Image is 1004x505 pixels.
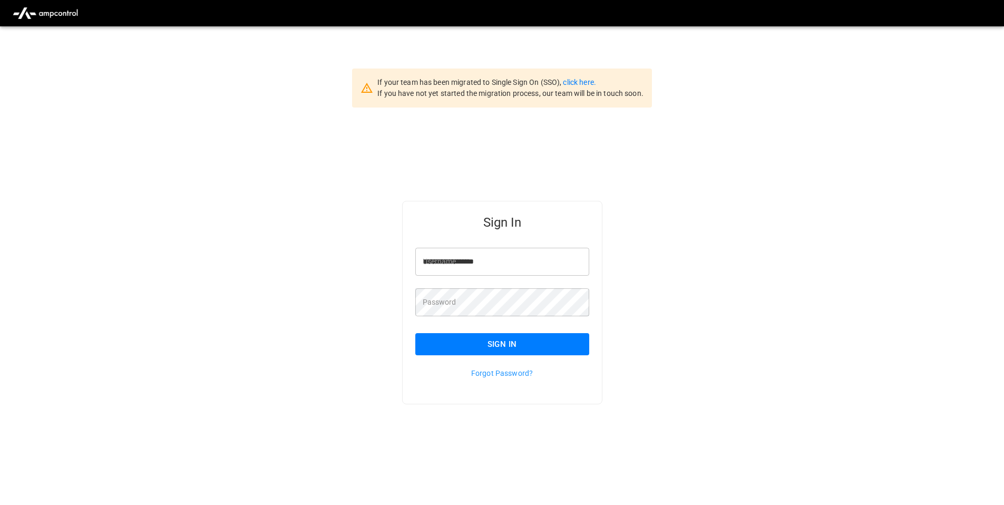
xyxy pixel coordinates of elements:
p: Forgot Password? [415,368,589,378]
button: Sign In [415,333,589,355]
span: If your team has been migrated to Single Sign On (SSO), [377,78,563,86]
h5: Sign In [415,214,589,231]
img: ampcontrol.io logo [8,3,82,23]
a: click here. [563,78,596,86]
span: If you have not yet started the migration process, our team will be in touch soon. [377,89,644,98]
